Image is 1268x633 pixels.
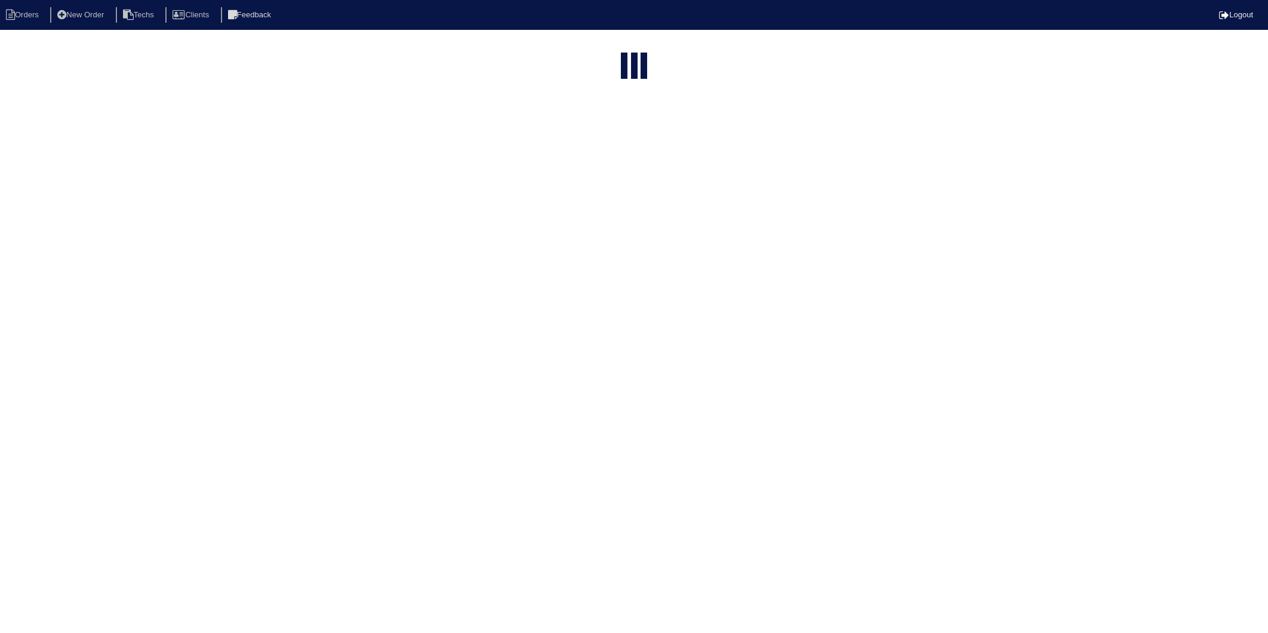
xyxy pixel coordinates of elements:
a: Techs [116,10,164,19]
li: Clients [165,7,218,23]
div: loading... [631,53,638,81]
li: Feedback [221,7,281,23]
li: New Order [50,7,113,23]
a: Clients [165,10,218,19]
li: Techs [116,7,164,23]
a: Logout [1219,10,1253,19]
a: New Order [50,10,113,19]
